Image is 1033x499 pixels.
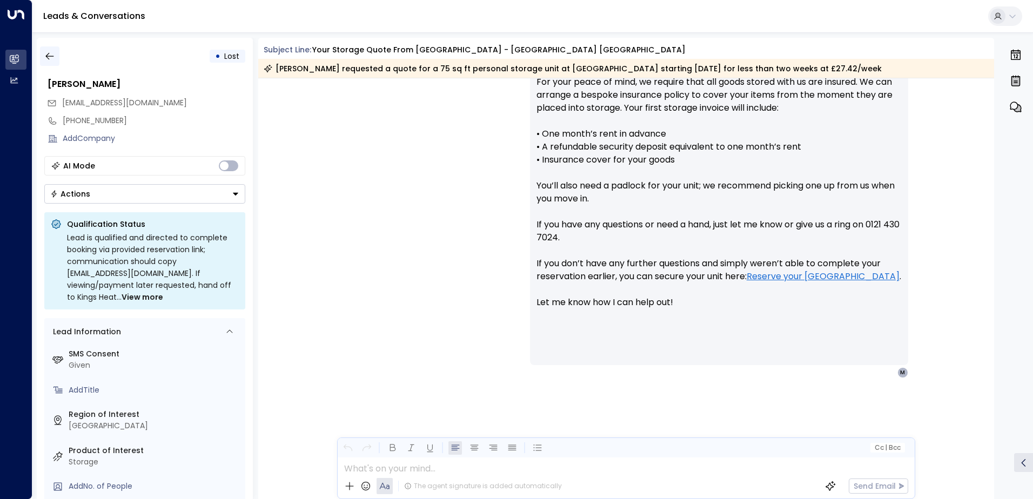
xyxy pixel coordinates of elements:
[360,441,373,455] button: Redo
[341,441,354,455] button: Undo
[43,10,145,22] a: Leads & Conversations
[404,481,562,491] div: The agent signature is added automatically
[50,189,90,199] div: Actions
[49,326,121,338] div: Lead Information
[122,291,163,303] span: View more
[870,443,904,453] button: Cc|Bcc
[69,445,241,456] label: Product of Interest
[69,348,241,360] label: SMS Consent
[69,409,241,420] label: Region of Interest
[62,97,187,109] span: muzesydugy@gmail.com
[69,360,241,371] div: Given
[67,219,239,230] p: Qualification Status
[44,184,245,204] button: Actions
[885,444,887,451] span: |
[215,46,220,66] div: •
[747,270,900,283] a: Reserve your [GEOGRAPHIC_DATA]
[62,97,187,108] span: [EMAIL_ADDRESS][DOMAIN_NAME]
[63,115,245,126] div: [PHONE_NUMBER]
[63,133,245,144] div: AddCompany
[48,78,245,91] div: [PERSON_NAME]
[874,444,900,451] span: Cc Bcc
[67,232,239,303] div: Lead is qualified and directed to complete booking via provided reservation link; communication s...
[312,44,686,56] div: Your storage quote from [GEOGRAPHIC_DATA] - [GEOGRAPHIC_DATA] [GEOGRAPHIC_DATA]
[69,481,241,492] div: AddNo. of People
[44,184,245,204] div: Button group with a nested menu
[69,456,241,468] div: Storage
[69,420,241,431] div: [GEOGRAPHIC_DATA]
[897,367,908,378] div: M
[63,160,95,171] div: AI Mode
[224,51,239,62] span: Lost
[264,63,882,74] div: [PERSON_NAME] requested a quote for a 75 sq ft personal storage unit at [GEOGRAPHIC_DATA] startin...
[264,44,311,55] span: Subject Line:
[69,385,241,396] div: AddTitle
